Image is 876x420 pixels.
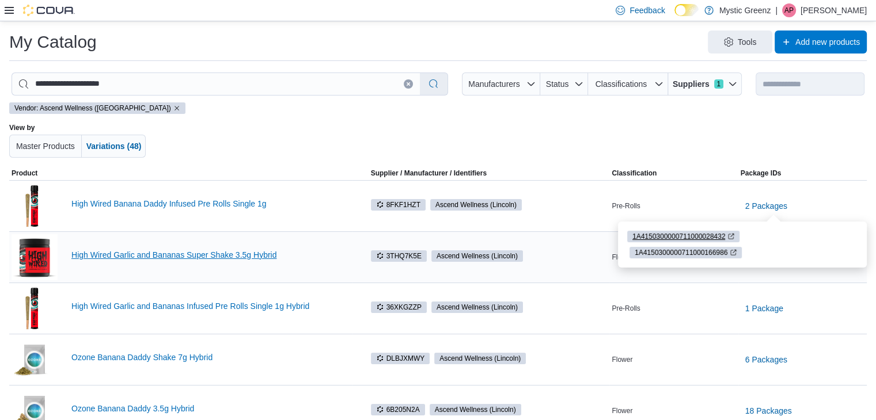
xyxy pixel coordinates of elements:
[437,251,518,261] span: Ascend Wellness (Lincoln)
[674,4,699,16] input: Dark Mode
[86,142,142,151] span: Variations (48)
[404,79,413,89] button: Clear input
[12,342,58,376] img: Ozone Banana Daddy Shake 7g Hybrid
[741,194,792,217] button: 2 Packages
[632,231,725,242] span: 1A4150300000711000028432
[376,404,420,415] span: 6B205N2A
[376,251,422,261] span: 3THQ7K5E
[462,72,540,96] button: Manufacturers
[82,135,146,158] button: Variations (48)
[71,250,350,259] a: High Wired Garlic and Bananas Super Shake 3.5g Hybrid
[431,250,523,262] span: Ascend Wellness (Lincoln)
[468,79,519,89] span: Manufacturers
[674,16,675,17] span: Dark Mode
[668,72,742,96] button: Suppliers1 active filters
[12,234,58,280] img: High Wired Garlic and Bananas Super Shake 3.5g Hybrid
[371,301,427,313] span: 36XKGZZP
[23,5,75,16] img: Cova
[708,30,772,54] button: Tools
[627,231,740,242] button: 1A4150300000711000028432
[71,199,350,208] a: High Wired Banana Daddy Infused Pre Rolls Single 1g
[14,103,171,113] span: Vendor: Ascend Wellness ([GEOGRAPHIC_DATA])
[629,5,665,16] span: Feedback
[430,199,522,211] span: Ascend Wellness (Lincoln)
[371,353,430,364] span: DLBJXMWY
[714,79,723,89] span: 1 active filters
[376,302,422,312] span: 36XKGZZP
[741,169,782,178] span: Package IDs
[745,354,787,365] span: 6 Packages
[719,3,771,17] p: Mystic Greenz
[784,3,794,17] span: AP
[745,405,792,417] span: 18 Packages
[745,200,787,212] span: 2 Packages
[434,353,526,364] span: Ascend Wellness (Lincoln)
[9,30,97,54] h1: My Catalog
[376,200,420,210] span: 8FKF1HZT
[9,102,185,114] span: Vendor: Ascend Wellness (Lincoln)
[376,353,425,364] span: DLBJXMWY
[371,199,426,211] span: 8FKF1HZT
[588,72,668,96] button: Classifications
[782,3,796,17] div: Andria Perry
[801,3,867,17] p: [PERSON_NAME]
[12,285,58,331] img: High Wired Garlic and Bananas Infused Pre Rolls Single 1g Hybrid
[9,123,35,132] label: View by
[355,169,487,178] span: Supplier / Manufacturer / Identifiers
[371,169,487,178] div: Supplier / Manufacturer / Identifiers
[546,79,569,89] span: Status
[435,200,517,210] span: Ascend Wellness (Lincoln)
[741,348,792,371] button: 6 Packages
[775,30,867,54] button: Add new products
[439,353,521,364] span: Ascend Wellness (Lincoln)
[435,404,516,415] span: Ascend Wellness (Lincoln)
[635,247,727,258] span: 1A4150300000711000166986
[609,199,738,213] div: Pre-Rolls
[612,169,657,178] span: Classification
[609,353,738,366] div: Flower
[71,301,350,311] a: High Wired Garlic and Bananas Infused Pre Rolls Single 1g Hybrid
[596,79,647,89] span: Classifications
[609,301,738,315] div: Pre-Rolls
[371,250,427,262] span: 3THQ7K5E
[745,303,783,314] span: 1 Package
[738,36,757,48] span: Tools
[12,183,58,229] img: High Wired Banana Daddy Infused Pre Rolls Single 1g
[12,169,37,178] span: Product
[540,72,588,96] button: Status
[173,105,180,112] button: Remove vendor filter
[71,404,350,413] a: Ozone Banana Daddy 3.5g Hybrid
[431,301,523,313] span: Ascend Wellness (Lincoln)
[775,3,778,17] p: |
[71,353,350,362] a: Ozone Banana Daddy Shake 7g Hybrid
[437,302,518,312] span: Ascend Wellness (Lincoln)
[673,78,710,90] span: Suppliers
[741,297,788,320] button: 1 Package
[430,404,521,415] span: Ascend Wellness (Lincoln)
[371,404,425,415] span: 6B205N2A
[609,404,738,418] div: Flower
[629,247,742,258] button: 1A4150300000711000166986
[16,142,75,151] span: Master Products
[609,250,738,264] div: Flower
[795,36,860,48] span: Add new products
[9,135,82,158] button: Master Products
